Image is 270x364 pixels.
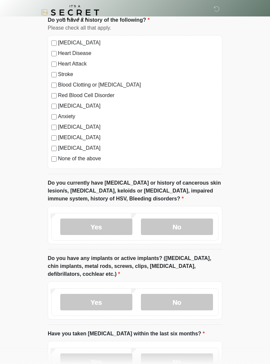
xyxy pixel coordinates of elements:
input: [MEDICAL_DATA] [51,135,57,141]
label: [MEDICAL_DATA] [58,134,219,142]
img: It's A Secret Med Spa Logo [41,5,99,20]
label: No [141,294,213,310]
label: Heart Attack [58,60,219,68]
label: [MEDICAL_DATA] [58,123,219,131]
label: None of the above [58,155,219,163]
label: Do you have any implants or active implants? ([MEDICAL_DATA], chin implants, metal rods, screws, ... [48,254,222,278]
input: Anxiety [51,114,57,119]
label: Anxiety [58,113,219,120]
input: [MEDICAL_DATA] [51,104,57,109]
label: Red Blood Cell Disorder [58,91,219,99]
input: [MEDICAL_DATA] [51,125,57,130]
div: Please check all that apply. [48,24,222,32]
input: None of the above [51,156,57,162]
input: [MEDICAL_DATA] [51,40,57,46]
label: No [141,219,213,235]
label: Have you taken [MEDICAL_DATA] within the last six months? [48,330,205,338]
label: Stroke [58,70,219,78]
label: Heart Disease [58,49,219,57]
label: [MEDICAL_DATA] [58,39,219,47]
input: Stroke [51,72,57,77]
label: Blood Clotting or [MEDICAL_DATA] [58,81,219,89]
input: Blood Clotting or [MEDICAL_DATA] [51,83,57,88]
label: Yes [60,294,132,310]
input: Heart Attack [51,62,57,67]
input: [MEDICAL_DATA] [51,146,57,151]
input: Heart Disease [51,51,57,56]
label: [MEDICAL_DATA] [58,102,219,110]
input: Red Blood Cell Disorder [51,93,57,98]
label: [MEDICAL_DATA] [58,144,219,152]
label: Do you currently have [MEDICAL_DATA] or history of cancerous skin lesion/s, [MEDICAL_DATA], keloi... [48,179,222,203]
label: Yes [60,219,132,235]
